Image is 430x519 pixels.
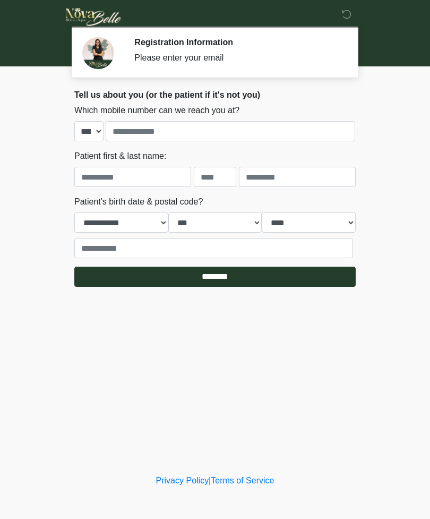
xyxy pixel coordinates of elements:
[211,476,274,485] a: Terms of Service
[64,8,124,26] img: Novabelle medspa Logo
[74,150,166,163] label: Patient first & last name:
[134,37,340,47] h2: Registration Information
[82,37,114,69] img: Agent Avatar
[209,476,211,485] a: |
[156,476,209,485] a: Privacy Policy
[134,52,340,64] div: Please enter your email
[74,90,356,100] h2: Tell us about you (or the patient if it's not you)
[74,195,203,208] label: Patient's birth date & postal code?
[74,104,239,117] label: Which mobile number can we reach you at?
